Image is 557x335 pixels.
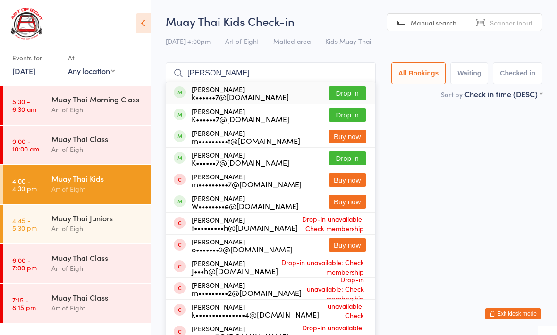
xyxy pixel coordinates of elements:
[192,260,278,275] div: [PERSON_NAME]
[319,289,366,332] span: Drop-in unavailable: Check membership
[192,289,302,296] div: m•••••••••2@[DOMAIN_NAME]
[192,238,293,253] div: [PERSON_NAME]
[391,62,446,84] button: All Bookings
[12,256,37,271] time: 6:00 - 7:00 pm
[3,205,151,243] a: 4:45 -5:30 pmMuay Thai JuniorsArt of Eight
[329,108,366,122] button: Drop in
[329,238,366,252] button: Buy now
[329,151,366,165] button: Drop in
[12,296,36,311] time: 7:15 - 8:15 pm
[51,144,143,155] div: Art of Eight
[192,224,298,231] div: t•••••••••h@[DOMAIN_NAME]
[51,223,143,234] div: Art of Eight
[51,94,143,104] div: Muay Thai Morning Class
[3,126,151,164] a: 9:00 -10:00 amMuay Thai ClassArt of Eight
[12,98,36,113] time: 5:30 - 6:30 am
[51,263,143,274] div: Art of Eight
[51,252,143,263] div: Muay Thai Class
[12,217,37,232] time: 4:45 - 5:30 pm
[192,137,300,144] div: m•••••••••t@[DOMAIN_NAME]
[490,18,532,27] span: Scanner input
[273,36,311,46] span: Matted area
[166,62,376,84] input: Search
[51,104,143,115] div: Art of Eight
[329,173,366,187] button: Buy now
[192,180,302,188] div: m•••••••••7@[DOMAIN_NAME]
[441,90,463,99] label: Sort by
[192,216,298,231] div: [PERSON_NAME]
[51,213,143,223] div: Muay Thai Juniors
[493,62,542,84] button: Checked in
[192,173,302,188] div: [PERSON_NAME]
[192,202,299,209] div: W••••••••e@[DOMAIN_NAME]
[3,284,151,323] a: 7:15 -8:15 pmMuay Thai ClassArt of Eight
[192,108,289,123] div: [PERSON_NAME]
[192,129,300,144] div: [PERSON_NAME]
[68,66,115,76] div: Any location
[12,50,59,66] div: Events for
[192,85,289,100] div: [PERSON_NAME]
[192,281,302,296] div: [PERSON_NAME]
[166,13,542,29] h2: Muay Thai Kids Check-in
[192,310,319,318] div: k•••••••••••••••4@[DOMAIN_NAME]
[3,244,151,283] a: 6:00 -7:00 pmMuay Thai ClassArt of Eight
[192,159,289,166] div: K••••••7@[DOMAIN_NAME]
[51,134,143,144] div: Muay Thai Class
[3,165,151,204] a: 4:00 -4:30 pmMuay Thai KidsArt of Eight
[3,86,151,125] a: 5:30 -6:30 amMuay Thai Morning ClassArt of Eight
[329,130,366,143] button: Buy now
[166,36,211,46] span: [DATE] 4:00pm
[411,18,456,27] span: Manual search
[302,272,366,305] span: Drop-in unavailable: Check membership
[325,36,371,46] span: Kids Muay Thai
[329,195,366,209] button: Buy now
[278,255,366,279] span: Drop-in unavailable: Check membership
[464,89,542,99] div: Check in time (DESC)
[51,173,143,184] div: Muay Thai Kids
[298,212,366,235] span: Drop-in unavailable: Check membership
[192,194,299,209] div: [PERSON_NAME]
[12,66,35,76] a: [DATE]
[192,151,289,166] div: [PERSON_NAME]
[192,245,293,253] div: o•••••••2@[DOMAIN_NAME]
[192,303,319,318] div: [PERSON_NAME]
[51,184,143,194] div: Art of Eight
[450,62,488,84] button: Waiting
[12,177,37,192] time: 4:00 - 4:30 pm
[68,50,115,66] div: At
[192,267,278,275] div: J•••h@[DOMAIN_NAME]
[192,115,289,123] div: K••••••7@[DOMAIN_NAME]
[12,137,39,152] time: 9:00 - 10:00 am
[51,292,143,302] div: Muay Thai Class
[192,93,289,100] div: k••••••7@[DOMAIN_NAME]
[51,302,143,313] div: Art of Eight
[9,7,45,41] img: Art of Eight
[329,86,366,100] button: Drop in
[485,308,541,319] button: Exit kiosk mode
[225,36,259,46] span: Art of Eight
